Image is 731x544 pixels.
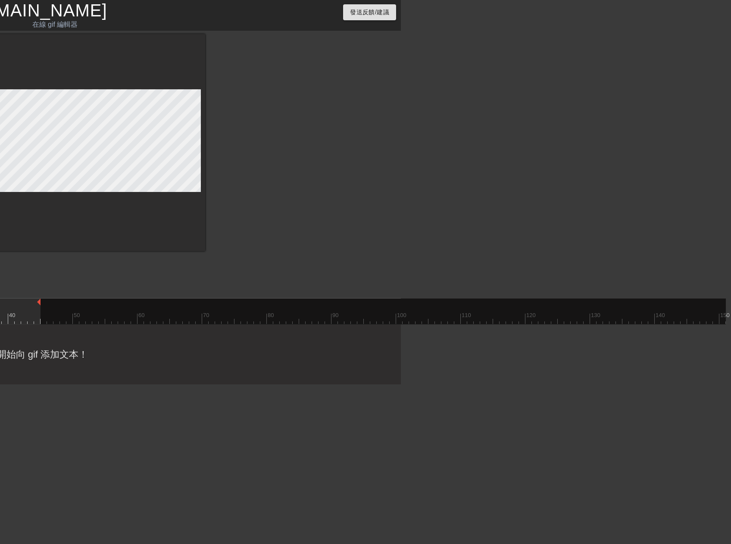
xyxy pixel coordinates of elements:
[350,7,389,18] span: 發送反饋/建議
[343,4,396,20] button: 發送反饋/建議
[9,312,15,318] font: 40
